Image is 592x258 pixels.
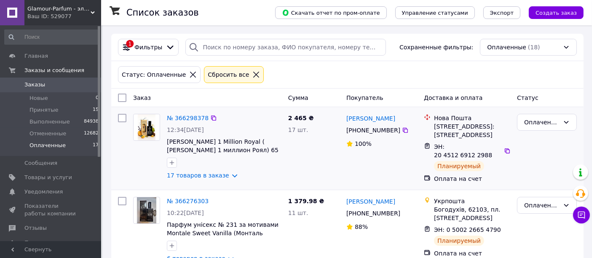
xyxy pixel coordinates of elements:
[133,114,160,141] a: Фото товару
[434,175,510,183] div: Оплата на счет
[487,43,526,51] span: Оплаченные
[355,223,368,230] span: 88%
[133,94,151,101] span: Заказ
[490,10,514,16] span: Экспорт
[120,70,188,79] div: Статус: Оплаченные
[275,6,387,19] button: Скачать отчет по пром-оплате
[346,94,383,101] span: Покупатель
[24,81,45,89] span: Заказы
[24,202,78,218] span: Показатели работы компании
[24,174,72,181] span: Товары и услуги
[24,188,63,196] span: Уведомления
[288,126,308,133] span: 17 шт.
[434,236,484,246] div: Планируемый
[573,207,590,223] button: Чат с покупателем
[434,226,501,233] span: ЭН: 0 5002 2665 4790
[96,94,99,102] span: 0
[29,106,59,114] span: Принятые
[24,239,59,247] span: Покупатели
[288,115,314,121] span: 2 465 ₴
[167,115,209,121] a: № 366298378
[528,44,540,51] span: (18)
[29,94,48,102] span: Новые
[524,118,560,127] div: Оплаченный
[27,5,91,13] span: Glamour-Parfum - элитная парфюмерия, минипарфюмерия оптом
[93,142,99,149] span: 17
[24,52,48,60] span: Главная
[134,43,162,51] span: Фильтры
[24,159,57,167] span: Сообщения
[84,118,99,126] span: 84938
[24,224,47,232] span: Отзывы
[517,94,538,101] span: Статус
[395,6,475,19] button: Управление статусами
[529,6,584,19] button: Создать заказ
[167,126,204,133] span: 12:34[DATE]
[434,205,510,222] div: Богодухів, 62103, пл. [STREET_ADDRESS]
[288,198,324,204] span: 1 379.98 ₴
[167,172,229,179] a: 17 товаров в заказе
[288,210,308,216] span: 11 шт.
[520,9,584,16] a: Создать заказ
[355,140,372,147] span: 100%
[29,142,66,149] span: Оплаченные
[93,106,99,114] span: 15
[402,10,468,16] span: Управление статусами
[167,210,204,216] span: 10:22[DATE]
[536,10,577,16] span: Создать заказ
[346,197,395,206] a: [PERSON_NAME]
[167,138,279,162] a: [PERSON_NAME] 1 Million Royal ( [PERSON_NAME] 1 миллион Роял) 65 мл Швейцария ОПТ
[434,249,510,258] div: Оплата на счет
[29,130,66,137] span: Отмененные
[399,43,473,51] span: Сохраненные фильтры:
[288,94,308,101] span: Сумма
[524,201,560,210] div: Оплаченный
[434,143,492,159] span: ЭН: 20 4512 6912 2988
[346,210,400,217] span: [PHONE_NUMBER]
[27,13,101,20] div: Ваш ID: 529077
[346,114,395,123] a: [PERSON_NAME]
[434,161,484,171] div: Планируемый
[185,39,386,56] input: Поиск по номеру заказа, ФИО покупателя, номеру телефона, Email, номеру накладной
[346,127,400,134] span: [PHONE_NUMBER]
[483,6,520,19] button: Экспорт
[84,130,99,137] span: 12682
[24,67,84,74] span: Заказы и сообщения
[434,114,510,122] div: Нова Пошта
[434,197,510,205] div: Укрпошта
[167,221,279,245] a: Парфум унісекс № 231 за мотивами Montale Sweet Vanilla (Монталь [PERSON_NAME]) 65 мл
[4,30,99,45] input: Поиск
[126,8,199,18] h1: Список заказов
[206,70,251,79] div: Сбросить все
[138,114,155,140] img: Фото товару
[133,197,160,224] a: Фото товару
[282,9,380,16] span: Скачать отчет по пром-оплате
[29,118,70,126] span: Выполненные
[137,197,157,223] img: Фото товару
[434,122,510,139] div: [STREET_ADDRESS]: [STREET_ADDRESS]
[424,94,482,101] span: Доставка и оплата
[167,198,209,204] a: № 366276303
